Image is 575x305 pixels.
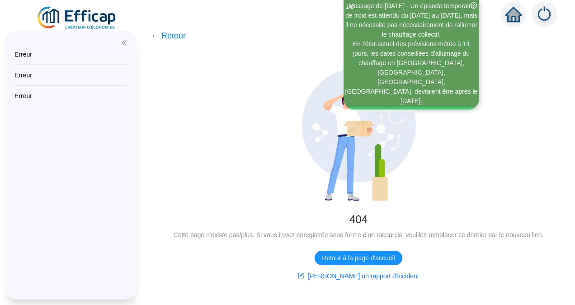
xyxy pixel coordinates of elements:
[345,39,478,106] div: En l'état actuel des prévisions météo à 14 jours, les dates conseillées d'allumage du chauffage e...
[14,50,127,59] div: Erreur
[532,2,557,27] img: alerts
[291,269,426,283] button: [PERSON_NAME] un rapport d'incident
[14,71,127,80] div: Erreur
[345,1,478,39] div: Message de [DATE] - Un épisode temporaire de froid est attendu du [DATE] au [DATE], mais il ne né...
[14,91,127,100] div: Erreur
[322,253,395,263] span: Retour à la page d'accueil
[315,251,402,265] button: Retour à la page d'accueil
[298,272,304,279] span: form
[121,40,127,46] span: double-left
[156,212,561,227] div: 404
[36,5,118,31] img: efficap energie logo
[156,230,561,240] div: Cette page n'existe pas/plus. Si vous l'avez enregistrée sous forme d'un racourcis, veuillez remp...
[151,29,186,42] span: ← Retour
[346,3,354,10] i: 1 / 2
[308,272,419,281] span: [PERSON_NAME] un rapport d'incident
[505,6,522,23] span: home
[471,2,477,9] span: close-circle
